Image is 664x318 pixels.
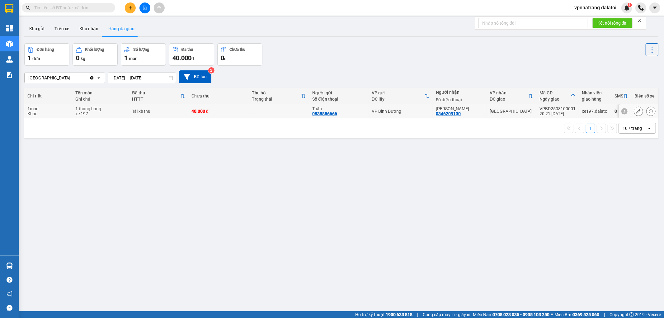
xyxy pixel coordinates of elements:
button: file-add [139,2,150,13]
img: icon-new-feature [624,5,630,11]
input: Tìm tên, số ĐT hoặc mã đơn [34,4,108,11]
div: Thu hộ [252,90,301,95]
div: xe 197 [75,111,126,116]
div: Người nhận [436,90,483,95]
span: Miền Bắc [554,311,599,318]
div: Khác [27,111,69,116]
button: Đã thu40.000đ [169,43,214,66]
span: Kết nối tổng đài [597,20,628,26]
span: caret-down [652,5,658,11]
img: warehouse-icon [6,40,13,47]
button: Kho nhận [74,21,103,36]
span: | [604,311,605,318]
span: message [7,305,12,311]
strong: 0369 525 060 [572,312,599,317]
th: Toggle SortBy [536,88,579,104]
div: Ngày giao [539,97,571,102]
div: Biển số xe [634,93,655,98]
div: Trạng thái [252,97,301,102]
div: Đơn hàng [37,47,54,52]
span: Hỗ trợ kỹ thuật: [355,311,412,318]
input: Selected Nha Trang. [71,75,72,81]
button: Bộ lọc [179,70,211,83]
div: 20:21 [DATE] [539,111,576,116]
span: 1 [28,54,31,62]
div: ĐC lấy [372,97,425,102]
div: Đã thu [181,47,193,52]
span: aim [157,6,161,10]
div: [GEOGRAPHIC_DATA] [490,109,533,114]
div: Mã GD [539,90,571,95]
button: Số lượng1món [121,43,166,66]
img: solution-icon [6,72,13,78]
div: Người gửi [312,90,365,95]
span: 40.000 [172,54,191,62]
div: 0346209130 [436,111,461,116]
span: question-circle [7,277,12,283]
span: ⚪️ [551,313,553,316]
span: plus [128,6,133,10]
input: Select a date range. [108,73,176,83]
button: plus [125,2,136,13]
div: ĐC giao [490,97,528,102]
span: đ [191,56,194,61]
th: Toggle SortBy [129,88,188,104]
span: file-add [143,6,147,10]
button: Hàng đã giao [103,21,139,36]
div: 1 thùng hàng [75,106,126,111]
div: VP Bình Dương [372,109,430,114]
span: 0 [221,54,224,62]
strong: 0708 023 035 - 0935 103 250 [492,312,549,317]
div: Số lượng [133,47,149,52]
div: 0838856666 [312,111,337,116]
th: Toggle SortBy [611,88,631,104]
button: caret-down [649,2,660,13]
span: copyright [629,312,634,317]
div: SMS [615,93,623,98]
button: Trên xe [49,21,74,36]
div: HTTT [132,97,180,102]
sup: 1 [628,3,632,7]
div: [GEOGRAPHIC_DATA] [28,75,70,81]
div: Nhân viên [582,90,608,95]
div: Đã thu [132,90,180,95]
th: Toggle SortBy [487,88,536,104]
span: | [417,311,418,318]
span: search [26,6,30,10]
span: món [129,56,138,61]
div: Chưa thu [230,47,246,52]
div: Khối lượng [85,47,104,52]
input: Nhập số tổng đài [478,18,587,28]
button: Khối lượng0kg [73,43,118,66]
div: VP nhận [490,90,528,95]
span: 1 [629,3,631,7]
img: dashboard-icon [6,25,13,31]
div: 10 / trang [623,125,642,131]
span: close [638,18,642,22]
sup: 2 [208,67,214,74]
div: xe197.dalatoi [582,109,608,114]
div: Số điện thoại [436,97,483,102]
img: logo-vxr [5,4,13,13]
button: Kho gửi [24,21,49,36]
div: VPBD2508100001 [539,106,576,111]
svg: open [647,126,652,131]
div: Tài xế thu [132,109,185,114]
button: Đơn hàng1đơn [24,43,69,66]
button: 1 [586,124,595,133]
span: vpnhatrang.dalatoi [569,4,621,12]
svg: open [96,75,101,80]
span: kg [81,56,85,61]
div: 40.000 đ [191,109,246,114]
div: Đinh Anh Tuấn [436,106,483,111]
span: 0 [76,54,79,62]
span: 1 [124,54,128,62]
img: warehouse-icon [6,263,13,269]
button: Kết nối tổng đài [592,18,633,28]
div: Tên món [75,90,126,95]
div: 1 món [27,106,69,111]
th: Toggle SortBy [369,88,433,104]
div: Chi tiết [27,93,69,98]
div: VP gửi [372,90,425,95]
img: warehouse-icon [6,56,13,63]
